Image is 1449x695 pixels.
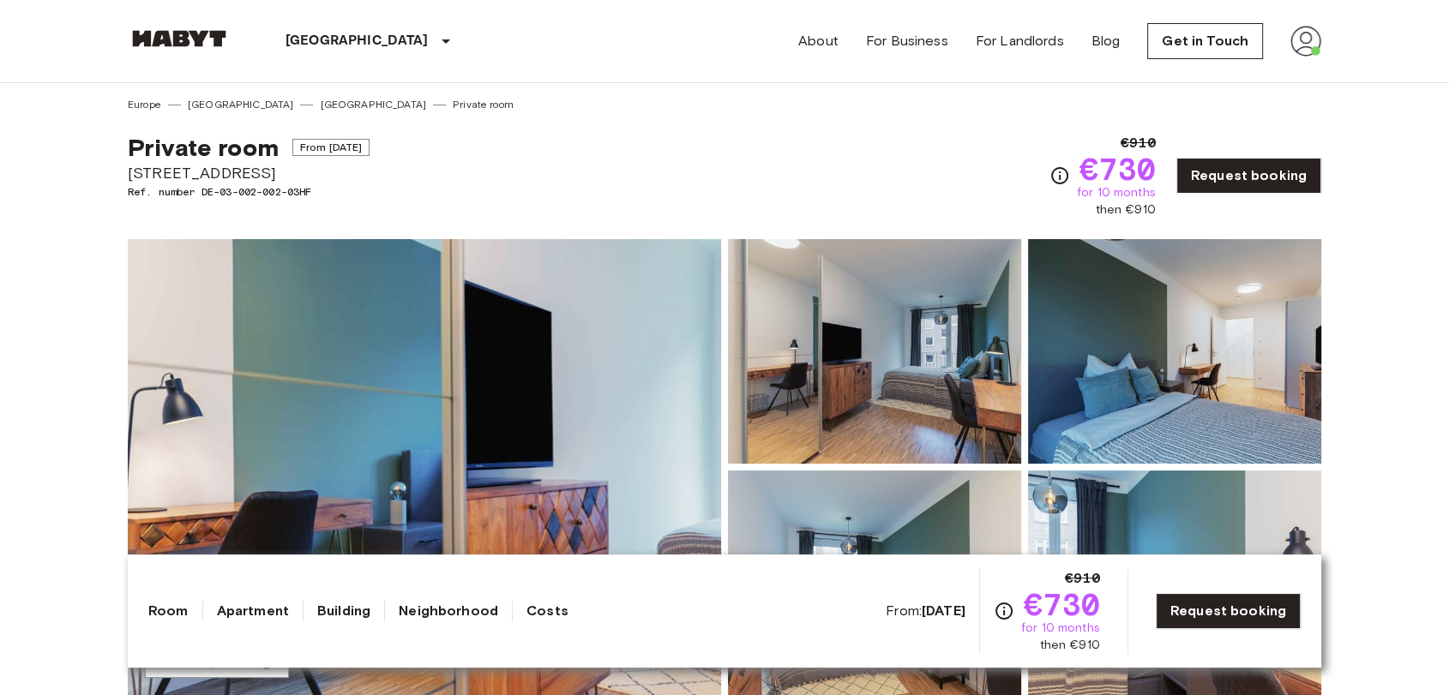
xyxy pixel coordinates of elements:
[128,184,370,200] span: Ref. number DE-03-002-002-03HF
[292,139,370,156] span: From [DATE]
[148,601,189,621] a: Room
[1024,589,1100,620] span: €730
[317,601,370,621] a: Building
[128,97,161,112] a: Europe
[1095,201,1155,219] span: then €910
[1290,26,1321,57] img: avatar
[994,601,1014,621] svg: Check cost overview for full price breakdown. Please note that discounts apply to new joiners onl...
[1156,593,1301,629] a: Request booking
[1028,239,1321,464] img: Picture of unit DE-03-002-002-03HF
[128,239,721,695] img: Marketing picture of unit DE-03-002-002-03HF
[1176,158,1321,194] a: Request booking
[886,602,965,620] span: From:
[217,601,289,621] a: Apartment
[1039,637,1099,654] span: then €910
[976,31,1064,51] a: For Landlords
[1021,620,1100,637] span: for 10 months
[1121,133,1156,153] span: €910
[128,30,231,47] img: Habyt
[188,97,294,112] a: [GEOGRAPHIC_DATA]
[1028,470,1321,695] img: Picture of unit DE-03-002-002-03HF
[526,601,568,621] a: Costs
[453,97,514,112] a: Private room
[286,31,429,51] p: [GEOGRAPHIC_DATA]
[128,162,370,184] span: [STREET_ADDRESS]
[1049,165,1070,186] svg: Check cost overview for full price breakdown. Please note that discounts apply to new joiners onl...
[1147,23,1263,59] a: Get in Touch
[1077,184,1156,201] span: for 10 months
[1079,153,1156,184] span: €730
[1091,31,1121,51] a: Blog
[1065,568,1100,589] span: €910
[399,601,498,621] a: Neighborhood
[866,31,948,51] a: For Business
[728,239,1021,464] img: Picture of unit DE-03-002-002-03HF
[798,31,839,51] a: About
[320,97,426,112] a: [GEOGRAPHIC_DATA]
[128,133,279,162] span: Private room
[728,470,1021,695] img: Picture of unit DE-03-002-002-03HF
[922,602,965,619] b: [DATE]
